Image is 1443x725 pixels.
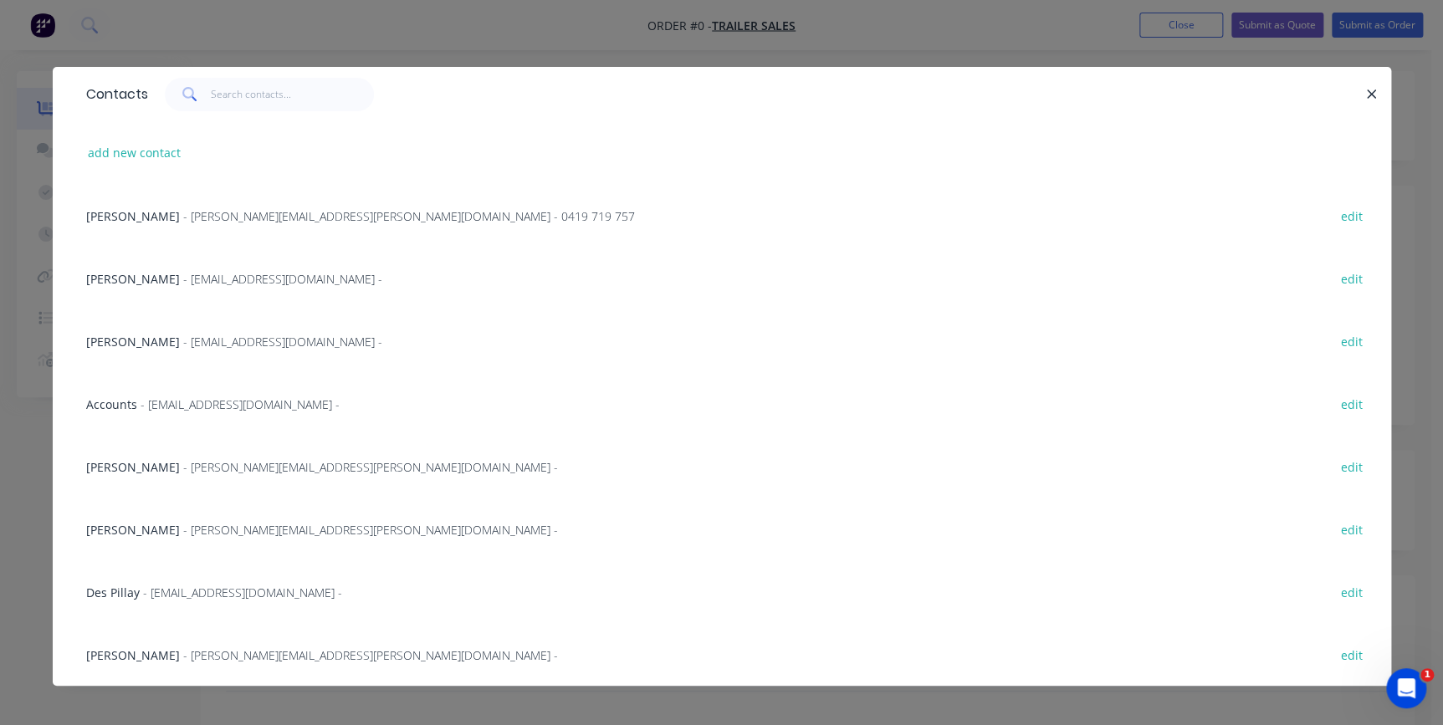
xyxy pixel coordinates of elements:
[86,585,140,600] span: Des Pillay
[1386,668,1426,708] iframe: Intercom live chat
[86,522,180,538] span: [PERSON_NAME]
[1332,643,1371,666] button: edit
[183,334,382,350] span: - [EMAIL_ADDRESS][DOMAIN_NAME] -
[34,480,300,498] h2: Factory Feature Walkthroughs
[97,564,155,575] span: Messages
[34,405,270,422] div: Factory Weekly Updates - [DATE]
[33,32,133,59] img: logo
[86,271,180,287] span: [PERSON_NAME]
[34,283,300,301] h2: Have an idea or feature request?
[86,647,180,663] span: [PERSON_NAME]
[84,522,167,589] button: Messages
[193,564,225,575] span: News
[183,208,635,224] span: - [PERSON_NAME][EMAIL_ADDRESS][PERSON_NAME][DOMAIN_NAME] - 0419 719 757
[279,564,306,575] span: Help
[17,362,318,457] div: UpdateFeature updateFactory Weekly Updates - [DATE]Hi there,
[1332,392,1371,415] button: edit
[34,229,280,247] div: AI Agent and team can help
[23,564,60,575] span: Home
[79,141,190,164] button: add new contact
[1332,204,1371,227] button: edit
[78,68,148,121] div: Contacts
[141,396,340,412] span: - [EMAIL_ADDRESS][DOMAIN_NAME] -
[211,78,374,111] input: Search contacts...
[34,426,270,443] div: Hi there,
[86,396,137,412] span: Accounts
[183,522,558,538] span: - [PERSON_NAME][EMAIL_ADDRESS][PERSON_NAME][DOMAIN_NAME] -
[34,308,300,341] button: Share it with us
[34,212,280,229] div: Ask a question
[1420,668,1434,682] span: 1
[183,647,558,663] span: - [PERSON_NAME][EMAIL_ADDRESS][PERSON_NAME][DOMAIN_NAME] -
[33,119,301,147] p: Hi [PERSON_NAME]
[1332,267,1371,289] button: edit
[86,459,180,475] span: [PERSON_NAME]
[167,522,251,589] button: News
[86,334,180,350] span: [PERSON_NAME]
[183,271,382,287] span: - [EMAIL_ADDRESS][DOMAIN_NAME] -
[1332,580,1371,603] button: edit
[1332,518,1371,540] button: edit
[1332,455,1371,477] button: edit
[1332,329,1371,352] button: edit
[86,208,180,224] span: [PERSON_NAME]
[17,197,318,261] div: Ask a questionAI Agent and team can help
[33,147,301,176] p: How can we help?
[94,376,193,395] div: Feature update
[288,27,318,57] div: Close
[251,522,335,589] button: Help
[34,376,87,395] div: Update
[143,585,342,600] span: - [EMAIL_ADDRESS][DOMAIN_NAME] -
[183,459,558,475] span: - [PERSON_NAME][EMAIL_ADDRESS][PERSON_NAME][DOMAIN_NAME] -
